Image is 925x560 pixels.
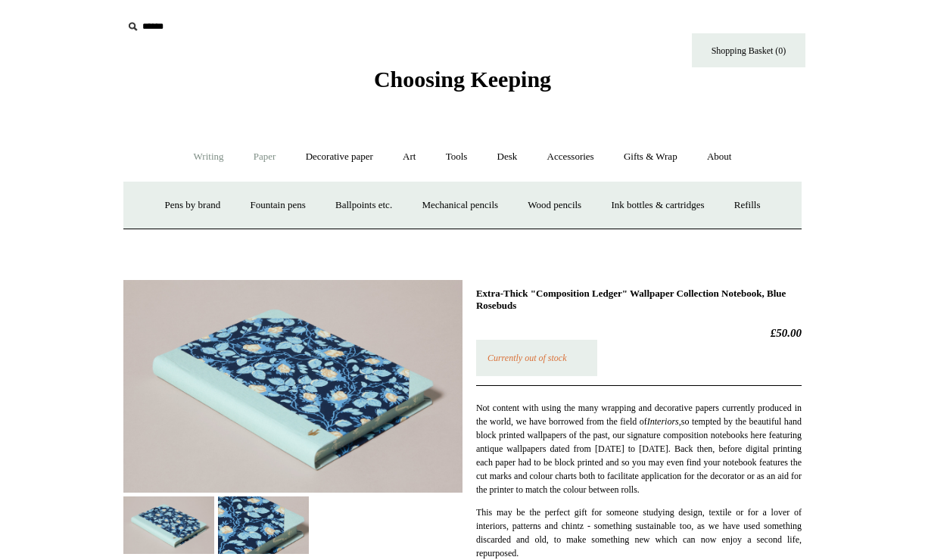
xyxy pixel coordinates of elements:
h1: Extra-Thick "Composition Ledger" Wallpaper Collection Notebook, Blue Rosebuds [476,288,802,311]
em: Currently out of stock [487,353,567,363]
a: Pens by brand [151,185,235,226]
img: Extra-Thick "Composition Ledger" Wallpaper Collection Notebook, Blue Rosebuds [123,280,462,493]
a: Art [389,137,429,177]
p: Not content with using the many wrapping and decorative papers currently produced in the world, w... [476,401,802,496]
a: Ink bottles & cartridges [597,185,718,226]
span: Choosing Keeping [374,67,551,92]
a: Desk [484,137,531,177]
h2: £50.00 [476,326,802,340]
a: Ballpoints etc. [322,185,406,226]
a: Decorative paper [292,137,387,177]
a: Writing [180,137,238,177]
a: Fountain pens [236,185,319,226]
img: Extra-Thick "Composition Ledger" Wallpaper Collection Notebook, Blue Rosebuds [218,496,309,553]
a: Shopping Basket (0) [692,33,805,67]
em: Interiors, [647,416,681,427]
a: Wood pencils [514,185,595,226]
a: Tools [432,137,481,177]
a: Mechanical pencils [408,185,512,226]
a: Gifts & Wrap [610,137,691,177]
a: Paper [240,137,290,177]
a: Accessories [534,137,608,177]
img: Extra-Thick "Composition Ledger" Wallpaper Collection Notebook, Blue Rosebuds [123,496,214,553]
a: Choosing Keeping [374,79,551,89]
a: Refills [721,185,774,226]
a: About [693,137,746,177]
